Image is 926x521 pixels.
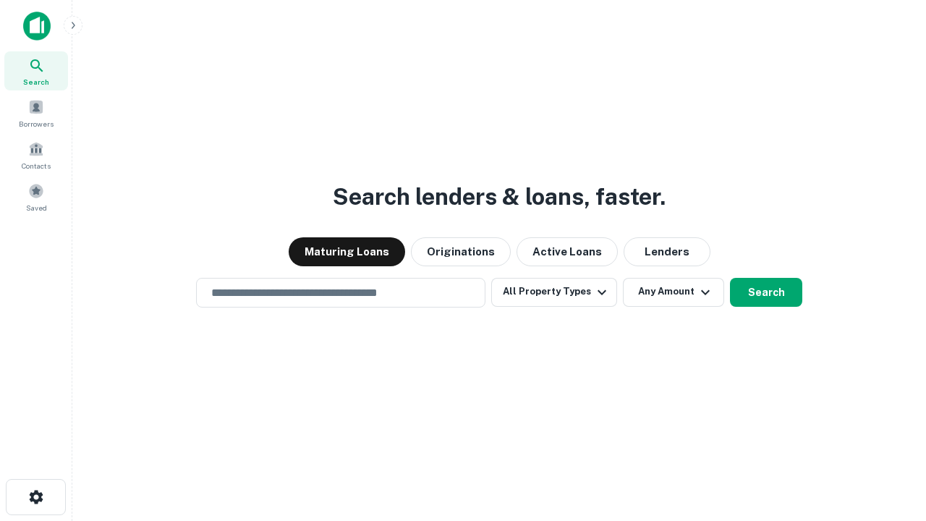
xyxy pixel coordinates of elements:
[23,76,49,88] span: Search
[289,237,405,266] button: Maturing Loans
[23,12,51,41] img: capitalize-icon.png
[411,237,511,266] button: Originations
[22,160,51,171] span: Contacts
[4,177,68,216] a: Saved
[4,135,68,174] a: Contacts
[333,179,666,214] h3: Search lenders & loans, faster.
[624,237,710,266] button: Lenders
[517,237,618,266] button: Active Loans
[730,278,802,307] button: Search
[26,202,47,213] span: Saved
[491,278,617,307] button: All Property Types
[623,278,724,307] button: Any Amount
[4,51,68,90] a: Search
[19,118,54,130] span: Borrowers
[854,405,926,475] iframe: Chat Widget
[4,93,68,132] a: Borrowers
